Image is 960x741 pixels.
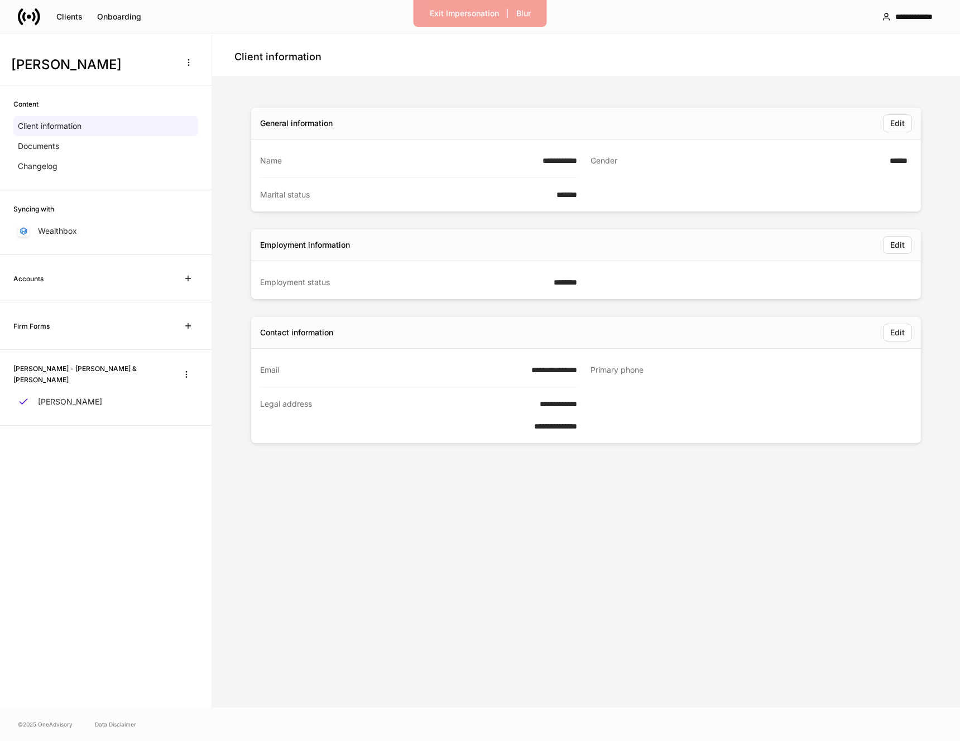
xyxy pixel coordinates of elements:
div: General information [260,118,333,129]
button: Edit [883,324,912,341]
p: Client information [18,121,81,132]
a: Data Disclaimer [95,720,136,729]
h6: Syncing with [13,204,54,214]
h6: Content [13,99,39,109]
div: Edit [890,241,905,249]
div: Gender [591,155,883,167]
div: Edit [890,329,905,336]
p: [PERSON_NAME] [38,396,102,407]
div: Employment information [260,239,350,251]
h3: [PERSON_NAME] [11,56,172,74]
a: Changelog [13,156,198,176]
div: Exit Impersonation [430,9,499,17]
button: Edit [883,236,912,254]
div: Contact information [260,327,333,338]
div: Employment status [260,277,547,288]
h6: [PERSON_NAME] - [PERSON_NAME] & [PERSON_NAME] [13,363,166,384]
div: Onboarding [97,13,141,21]
a: Client information [13,116,198,136]
p: Wealthbox [38,225,77,237]
button: Onboarding [90,8,148,26]
a: Wealthbox [13,221,198,241]
div: Primary phone [591,364,901,376]
div: Email [260,364,525,376]
h6: Accounts [13,273,44,284]
span: © 2025 OneAdvisory [18,720,73,729]
button: Exit Impersonation [423,4,506,22]
p: Documents [18,141,59,152]
div: Legal address [260,398,527,432]
button: Clients [49,8,90,26]
div: Blur [516,9,531,17]
div: Edit [890,119,905,127]
p: Changelog [18,161,57,172]
a: [PERSON_NAME] [13,392,198,412]
div: Name [260,155,536,166]
h6: Firm Forms [13,321,50,331]
h4: Client information [234,50,321,64]
div: Clients [56,13,83,21]
div: Marital status [260,189,550,200]
button: Edit [883,114,912,132]
button: Blur [509,4,538,22]
a: Documents [13,136,198,156]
